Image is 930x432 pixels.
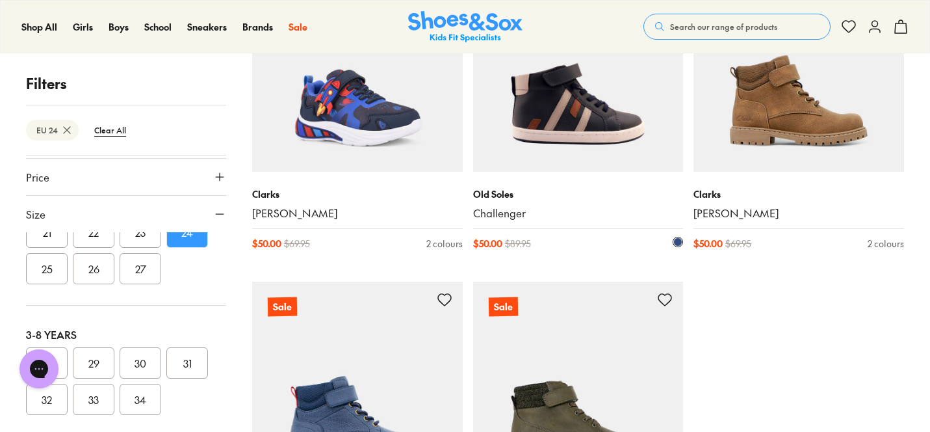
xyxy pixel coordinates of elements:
button: 27 [120,253,161,284]
a: [PERSON_NAME] [252,206,463,221]
span: $ 89.95 [505,237,531,250]
a: School [144,20,172,34]
a: Sale [289,20,307,34]
button: 32 [26,384,68,415]
p: Clarks [693,187,904,201]
a: [PERSON_NAME] [693,206,904,221]
button: 34 [120,384,161,415]
iframe: Gorgias live chat messenger [13,345,65,393]
button: Search our range of products [643,14,831,40]
div: 3-8 Years [26,327,226,342]
span: Search our range of products [670,21,777,33]
p: Filters [26,73,226,94]
p: Clarks [252,187,463,201]
a: Brands [242,20,273,34]
a: Girls [73,20,93,34]
span: Shop All [21,20,57,33]
a: Boys [109,20,129,34]
a: Shop All [21,20,57,34]
span: $ 50.00 [252,237,281,250]
img: SNS_Logo_Responsive.svg [408,11,523,43]
p: Old Soles [473,187,684,201]
a: Shoes & Sox [408,11,523,43]
div: 2 colours [426,237,463,250]
button: 24 [166,217,208,248]
span: Brands [242,20,273,33]
span: Girls [73,20,93,33]
button: 31 [166,347,208,379]
span: $ 50.00 [473,237,502,250]
span: Sale [289,20,307,33]
button: 22 [73,217,114,248]
p: Sale [488,297,517,316]
span: Boys [109,20,129,33]
btn: EU 24 [26,120,79,141]
span: Size [26,206,45,222]
button: 29 [73,347,114,379]
button: 21 [26,217,68,248]
button: 33 [73,384,114,415]
a: Sneakers [187,20,227,34]
div: 2 colours [868,237,904,250]
span: $ 69.95 [284,237,310,250]
span: Sneakers [187,20,227,33]
p: Sale [268,297,297,316]
button: 25 [26,253,68,284]
btn: Clear All [84,118,136,142]
span: $ 69.95 [725,237,751,250]
button: 26 [73,253,114,284]
span: $ 50.00 [693,237,723,250]
button: 23 [120,217,161,248]
button: 30 [120,347,161,379]
span: Price [26,169,49,185]
a: Challenger [473,206,684,221]
button: Price [26,159,226,195]
button: Size [26,196,226,232]
span: School [144,20,172,33]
